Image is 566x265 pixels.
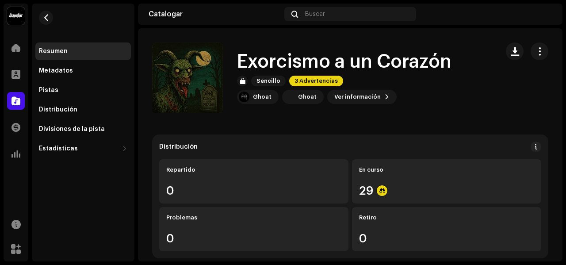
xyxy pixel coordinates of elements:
[39,106,77,113] div: Distribución
[35,140,131,157] re-m-nav-dropdown: Estadísticas
[35,42,131,60] re-m-nav-item: Resumen
[39,126,105,133] div: Divisiones de la pista
[39,145,78,152] div: Estadísticas
[166,215,197,220] font: Problemas
[149,11,183,18] font: Catalogar
[237,53,451,71] font: Exorcismo a un Corazón
[35,62,131,80] re-m-nav-item: Metadatos
[39,87,58,93] font: Pistas
[39,48,68,55] div: Resumen
[538,7,552,21] img: 7e0dd715-d482-4d0c-9436-8c4bad650f7b
[159,144,198,150] font: Distribución
[294,78,338,84] font: 3 Advertencias
[305,11,325,18] span: Buscar
[359,166,534,173] div: En curso
[284,92,294,102] img: 84f92f92-2fbe-4b6a-9de4-ae3af6155fc7
[7,7,25,25] img: 10370c6a-d0e2-4592-b8a2-38f444b0ca44
[256,78,280,84] font: Sencillo
[35,101,131,119] re-m-nav-item: Distribución
[253,94,272,100] font: Ghoat
[166,167,195,173] font: Repartido
[35,120,131,138] re-m-nav-item: Divisiones de la pista
[39,87,58,94] div: Pistas
[298,94,317,100] font: Ghoat
[39,67,73,74] div: Metadatos
[239,92,249,102] img: bdbbf04b-4f4d-4159-ba59-d686f982c490
[359,214,534,221] div: Retiro
[334,88,381,106] span: Ver información
[35,81,131,99] re-m-nav-item: Pistas
[327,90,397,104] button: Ver información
